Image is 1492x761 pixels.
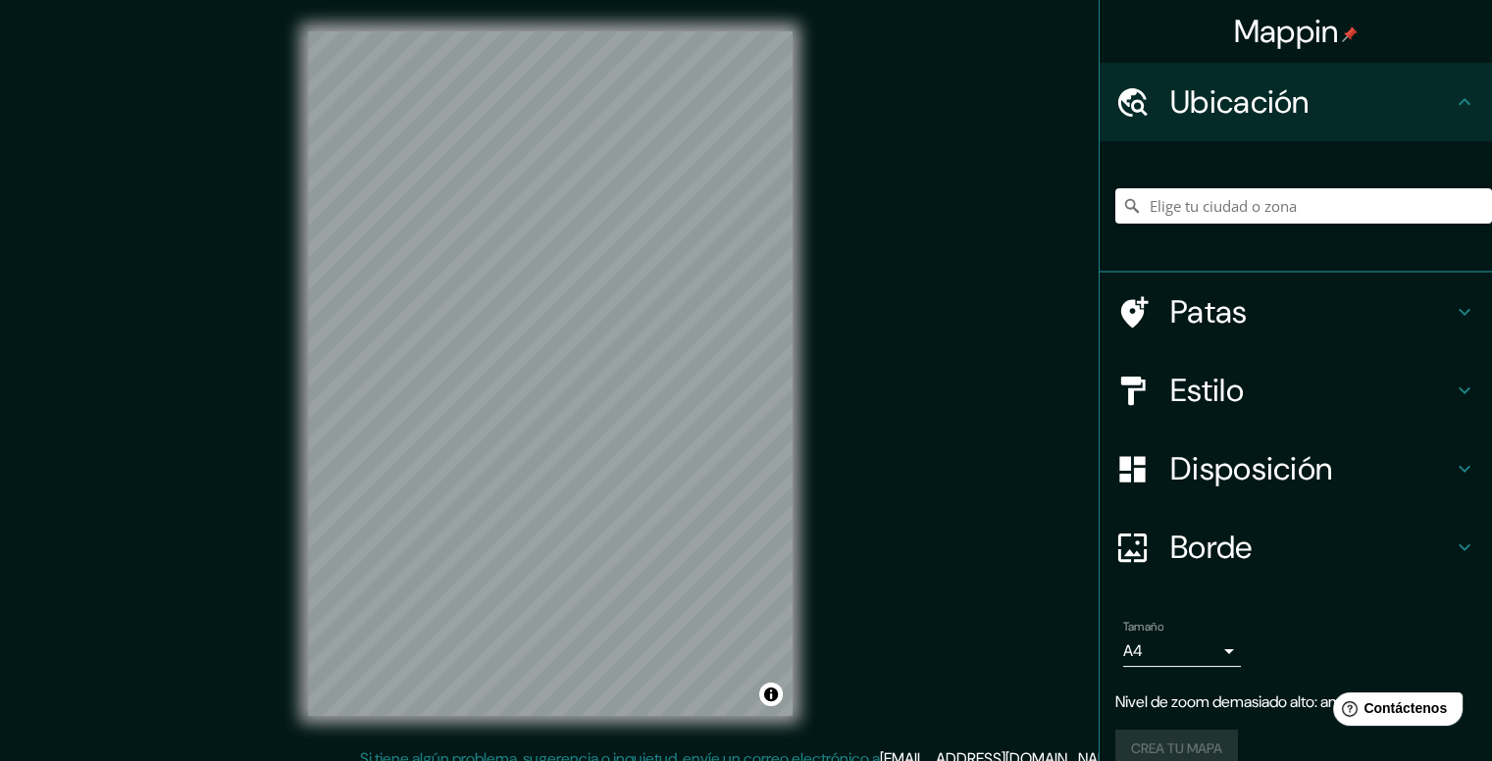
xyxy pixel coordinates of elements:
[759,683,783,706] button: Activar o desactivar atribución
[1100,430,1492,508] div: Disposición
[1115,691,1397,712] font: Nivel de zoom demasiado alto: amplíe más
[1100,63,1492,141] div: Ubicación
[1170,291,1248,332] font: Patas
[1115,188,1492,224] input: Elige tu ciudad o zona
[1100,508,1492,586] div: Borde
[1123,635,1241,667] div: A4
[1170,370,1244,411] font: Estilo
[1100,273,1492,351] div: Patas
[1234,11,1339,52] font: Mappin
[308,31,793,716] canvas: Mapa
[1342,26,1358,42] img: pin-icon.png
[1123,619,1163,634] font: Tamaño
[1170,81,1310,123] font: Ubicación
[1317,685,1470,739] iframe: Lanzador de widgets de ayuda
[1170,448,1332,489] font: Disposición
[1170,527,1253,568] font: Borde
[1123,640,1143,661] font: A4
[1100,351,1492,430] div: Estilo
